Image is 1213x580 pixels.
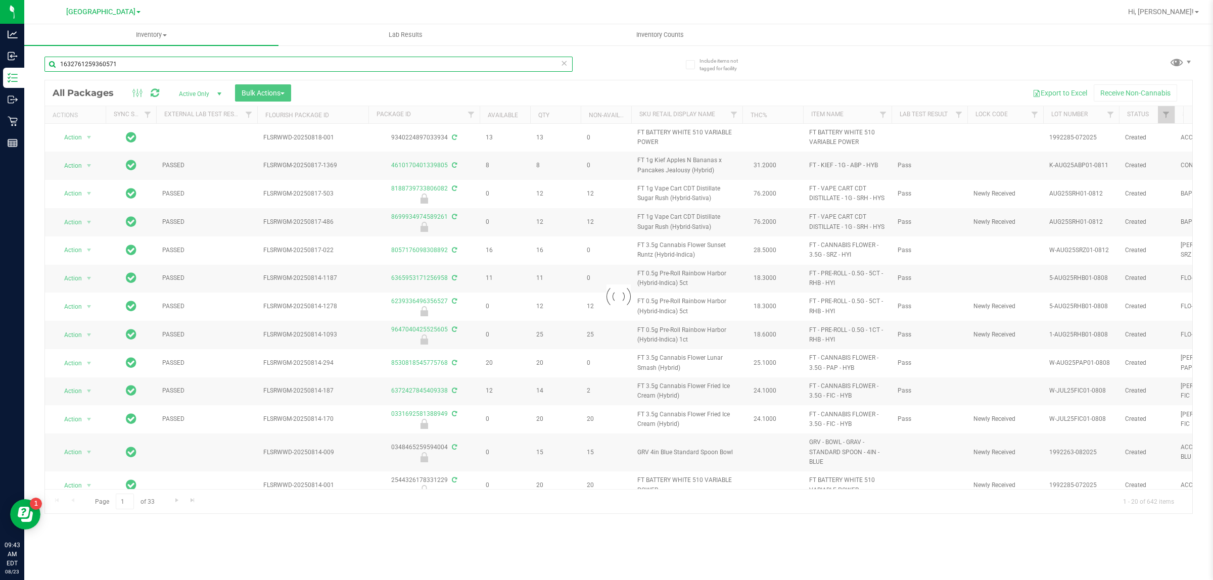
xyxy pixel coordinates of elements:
[5,541,20,568] p: 09:43 AM EDT
[278,24,533,45] a: Lab Results
[44,57,573,72] input: Search Package ID, Item Name, SKU, Lot or Part Number...
[24,30,278,39] span: Inventory
[8,94,18,105] inline-svg: Outbound
[5,568,20,575] p: 08/23
[1128,8,1194,16] span: Hi, [PERSON_NAME]!
[8,73,18,83] inline-svg: Inventory
[623,30,697,39] span: Inventory Counts
[24,24,278,45] a: Inventory
[533,24,787,45] a: Inventory Counts
[699,57,750,72] span: Include items not tagged for facility
[8,29,18,39] inline-svg: Analytics
[8,138,18,148] inline-svg: Reports
[561,57,568,70] span: Clear
[30,498,42,510] iframe: Resource center unread badge
[66,8,135,16] span: [GEOGRAPHIC_DATA]
[8,116,18,126] inline-svg: Retail
[8,51,18,61] inline-svg: Inbound
[10,499,40,529] iframe: Resource center
[375,30,436,39] span: Lab Results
